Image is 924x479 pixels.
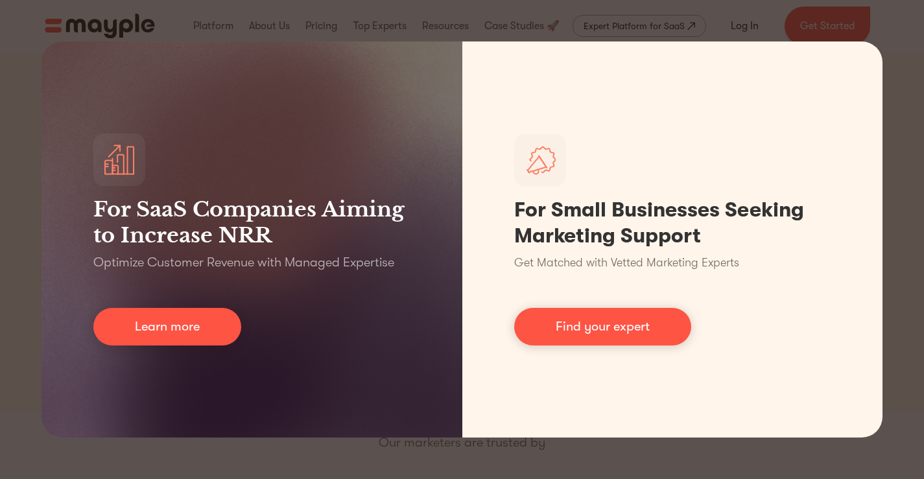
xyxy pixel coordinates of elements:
h1: For Small Businesses Seeking Marketing Support [514,197,831,249]
a: Learn more [93,308,241,345]
p: Optimize Customer Revenue with Managed Expertise [93,253,394,272]
h3: For SaaS Companies Aiming to Increase NRR [93,196,410,248]
p: Get Matched with Vetted Marketing Experts [514,254,739,272]
a: Find your expert [514,308,691,345]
